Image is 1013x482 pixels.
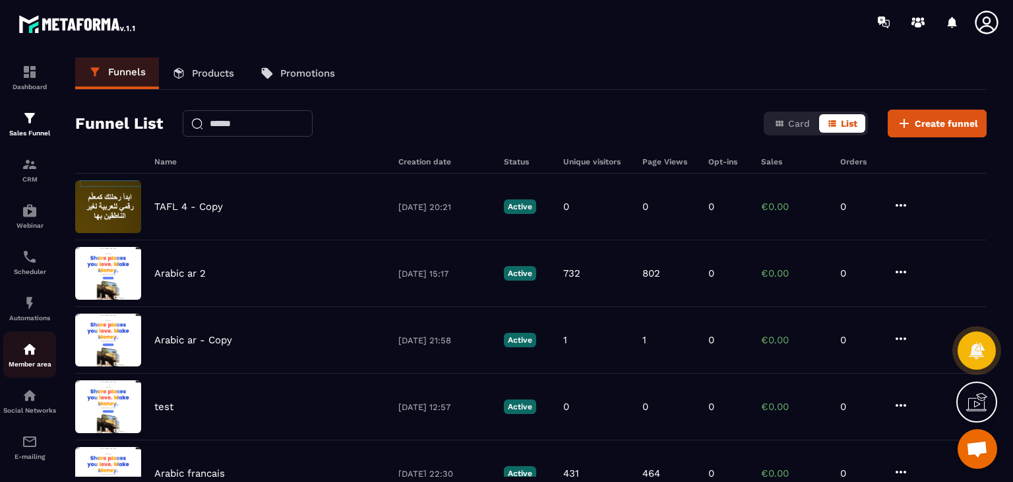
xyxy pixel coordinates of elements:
[247,57,348,89] a: Promotions
[563,401,569,413] p: 0
[766,114,818,133] button: Card
[22,341,38,357] img: automations
[642,267,660,279] p: 802
[22,249,38,265] img: scheduler
[398,335,491,345] p: [DATE] 21:58
[3,453,56,460] p: E-mailing
[840,401,880,413] p: 0
[563,201,569,213] p: 0
[398,157,491,166] h6: Creation date
[22,203,38,219] img: automations
[761,201,827,213] p: €0.00
[958,429,997,469] a: Open chat
[642,467,660,479] p: 464
[642,201,648,213] p: 0
[75,180,141,233] img: image
[3,147,56,193] a: formationformationCRM
[3,424,56,470] a: emailemailE-mailing
[3,176,56,183] p: CRM
[75,247,141,300] img: image
[3,407,56,414] p: Social Networks
[398,469,491,479] p: [DATE] 22:30
[3,285,56,331] a: automationsautomationsAutomations
[3,361,56,368] p: Member area
[888,110,987,137] button: Create funnel
[761,401,827,413] p: €0.00
[22,110,38,126] img: formation
[642,401,648,413] p: 0
[108,66,146,78] p: Funnels
[840,201,880,213] p: 0
[840,267,880,279] p: 0
[761,467,827,479] p: €0.00
[708,401,714,413] p: 0
[708,334,714,346] p: 0
[280,67,335,79] p: Promotions
[75,110,163,137] h2: Funnel List
[3,222,56,229] p: Webinar
[159,57,247,89] a: Products
[3,129,56,137] p: Sales Funnel
[563,467,579,479] p: 431
[22,156,38,172] img: formation
[3,314,56,322] p: Automations
[3,54,56,100] a: formationformationDashboard
[563,267,580,279] p: 732
[840,467,880,479] p: 0
[398,402,491,412] p: [DATE] 12:57
[563,334,567,346] p: 1
[75,314,141,366] img: image
[642,334,646,346] p: 1
[22,388,38,403] img: social-network
[708,201,714,213] p: 0
[504,333,536,347] p: Active
[761,157,827,166] h6: Sales
[761,267,827,279] p: €0.00
[3,378,56,424] a: social-networksocial-networkSocial Networks
[154,467,225,479] p: Arabic francais
[708,467,714,479] p: 0
[840,157,880,166] h6: Orders
[841,118,857,129] span: List
[504,466,536,481] p: Active
[708,157,748,166] h6: Opt-ins
[398,202,491,212] p: [DATE] 20:21
[840,334,880,346] p: 0
[788,118,810,129] span: Card
[154,267,206,279] p: Arabic ar 2
[3,193,56,239] a: automationsautomationsWebinar
[154,334,232,346] p: Arabic ar - Copy
[398,269,491,279] p: [DATE] 15:17
[154,201,223,213] p: TAFL 4 - Copy
[3,331,56,378] a: automationsautomationsMember area
[3,83,56,90] p: Dashboard
[75,57,159,89] a: Funnels
[75,380,141,433] img: image
[504,399,536,414] p: Active
[761,334,827,346] p: €0.00
[154,401,173,413] p: test
[708,267,714,279] p: 0
[3,268,56,275] p: Scheduler
[563,157,629,166] h6: Unique visitors
[22,295,38,311] img: automations
[504,157,550,166] h6: Status
[22,64,38,80] img: formation
[819,114,865,133] button: List
[3,100,56,147] a: formationformationSales Funnel
[22,434,38,450] img: email
[3,239,56,285] a: schedulerschedulerScheduler
[915,117,978,130] span: Create funnel
[18,12,137,36] img: logo
[642,157,695,166] h6: Page Views
[192,67,234,79] p: Products
[154,157,385,166] h6: Name
[504,199,536,214] p: Active
[504,266,536,281] p: Active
